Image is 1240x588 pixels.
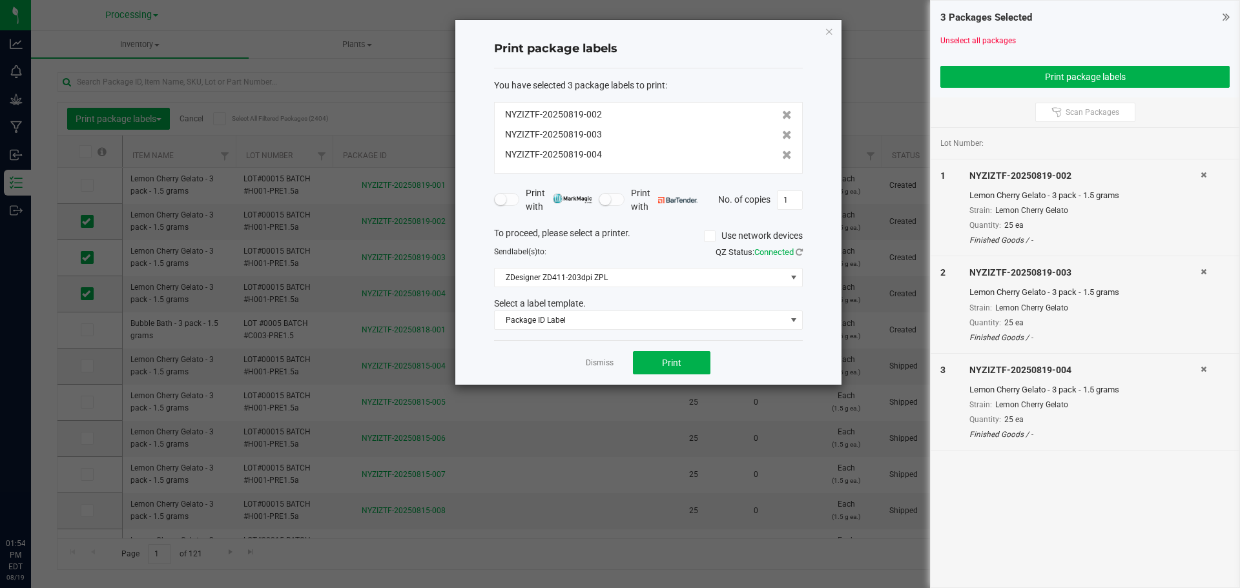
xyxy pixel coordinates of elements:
div: : [494,79,803,92]
div: Lemon Cherry Gelato - 3 pack - 1.5 grams [969,286,1201,299]
span: NYZIZTF-20250819-004 [505,148,602,161]
a: Dismiss [586,358,614,369]
button: Print [633,351,710,374]
span: Quantity: [969,415,1001,424]
div: Lemon Cherry Gelato - 3 pack - 1.5 grams [969,189,1201,202]
div: NYZIZTF-20250819-002 [969,169,1201,183]
span: Connected [754,247,794,257]
div: Lemon Cherry Gelato - 3 pack - 1.5 grams [969,383,1201,396]
span: 1 [940,170,945,181]
label: Use network devices [704,229,803,243]
div: NYZIZTF-20250819-003 [969,266,1201,279]
span: NYZIZTF-20250819-003 [505,128,602,141]
div: Finished Goods / - [969,429,1201,440]
div: Select a label template. [484,297,812,310]
span: 2 [940,267,945,278]
div: To proceed, please select a printer. [484,227,812,246]
span: Lot Number: [940,137,984,149]
span: Print with [631,187,697,214]
button: Print package labels [940,66,1230,88]
a: Unselect all packages [940,36,1016,45]
span: 25 ea [1004,318,1024,327]
span: label(s) [512,247,537,256]
span: NYZIZTF-20250819-002 [505,108,602,121]
span: You have selected 3 package labels to print [494,80,665,90]
span: 3 [940,365,945,375]
h4: Print package labels [494,41,803,57]
span: ZDesigner ZD411-203dpi ZPL [495,269,786,287]
span: Strain: [969,400,992,409]
span: Scan Packages [1066,107,1119,117]
span: Package ID Label [495,311,786,329]
img: bartender.png [658,197,697,203]
span: Strain: [969,206,992,215]
span: Quantity: [969,318,1001,327]
span: 25 ea [1004,221,1024,230]
div: Finished Goods / - [969,234,1201,246]
span: Print [662,358,681,368]
span: Send to: [494,247,546,256]
span: Lemon Cherry Gelato [995,206,1068,215]
span: Quantity: [969,221,1001,230]
iframe: Resource center [13,485,52,523]
div: Finished Goods / - [969,332,1201,343]
span: Lemon Cherry Gelato [995,303,1068,312]
span: Print with [526,187,592,214]
img: mark_magic_cybra.png [553,194,592,203]
span: 25 ea [1004,415,1024,424]
div: NYZIZTF-20250819-004 [969,363,1201,377]
span: No. of copies [718,194,770,204]
span: Lemon Cherry Gelato [995,400,1068,409]
span: Strain: [969,303,992,312]
span: QZ Status: [716,247,803,257]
